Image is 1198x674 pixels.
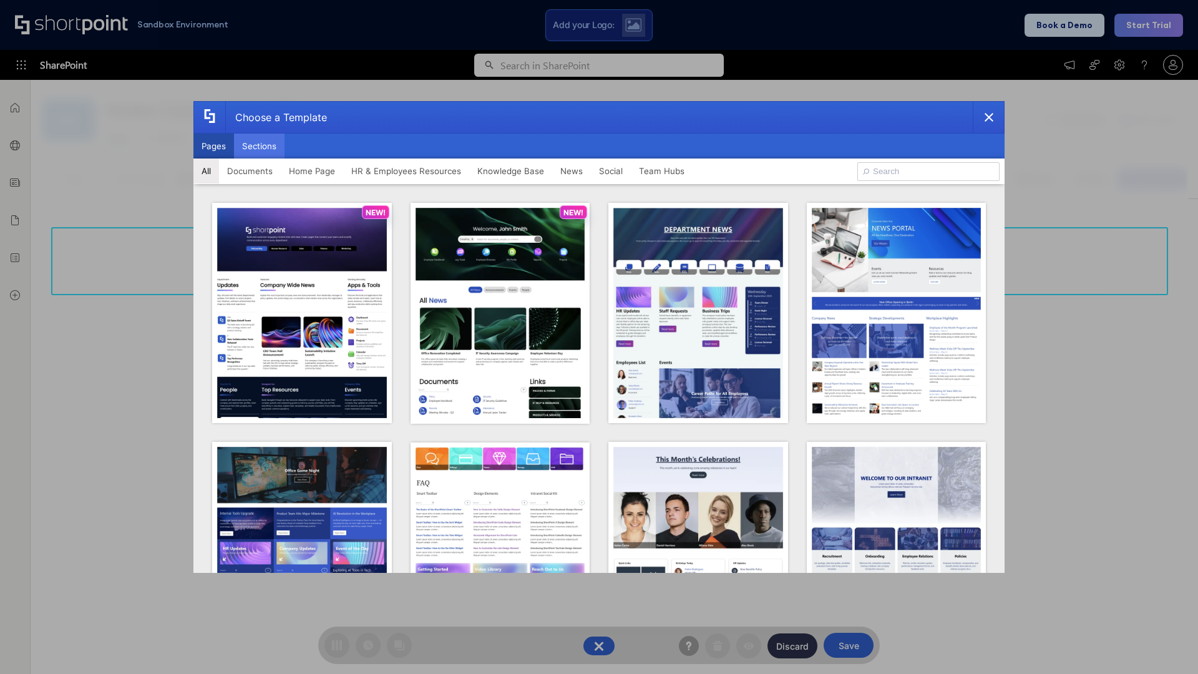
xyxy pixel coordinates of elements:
button: HR & Employees Resources [343,159,469,183]
button: Pages [193,134,234,159]
button: All [193,159,219,183]
button: Sections [234,134,285,159]
div: Choose a Template [225,102,327,133]
button: Team Hubs [631,159,693,183]
button: Home Page [281,159,343,183]
p: NEW! [366,208,386,217]
iframe: Chat Widget [1136,614,1198,674]
button: Social [591,159,631,183]
p: NEW! [563,208,583,217]
input: Search [857,162,1000,181]
button: News [552,159,591,183]
div: template selector [193,101,1005,573]
button: Knowledge Base [469,159,552,183]
button: Documents [219,159,281,183]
